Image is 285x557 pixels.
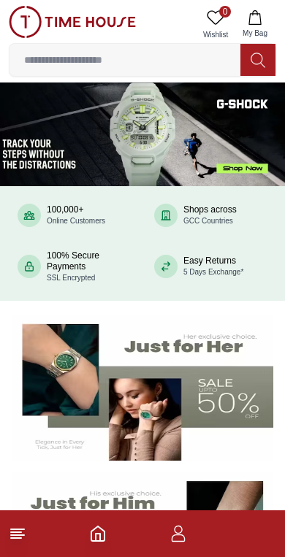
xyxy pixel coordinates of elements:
[89,525,107,542] a: Home
[237,28,273,39] span: My Bag
[9,6,136,38] img: ...
[47,250,131,283] div: 100% Secure Payments
[197,29,234,40] span: Wishlist
[234,6,276,43] button: My Bag
[183,204,237,226] div: Shops across
[183,268,243,276] span: 5 Days Exchange*
[219,6,231,18] span: 0
[47,217,105,225] span: Online Customers
[47,274,95,282] span: SSL Encrypted
[12,315,273,461] img: Women's Watches Banner
[183,217,233,225] span: GCC Countries
[47,204,105,226] div: 100,000+
[197,6,234,43] a: 0Wishlist
[183,256,243,277] div: Easy Returns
